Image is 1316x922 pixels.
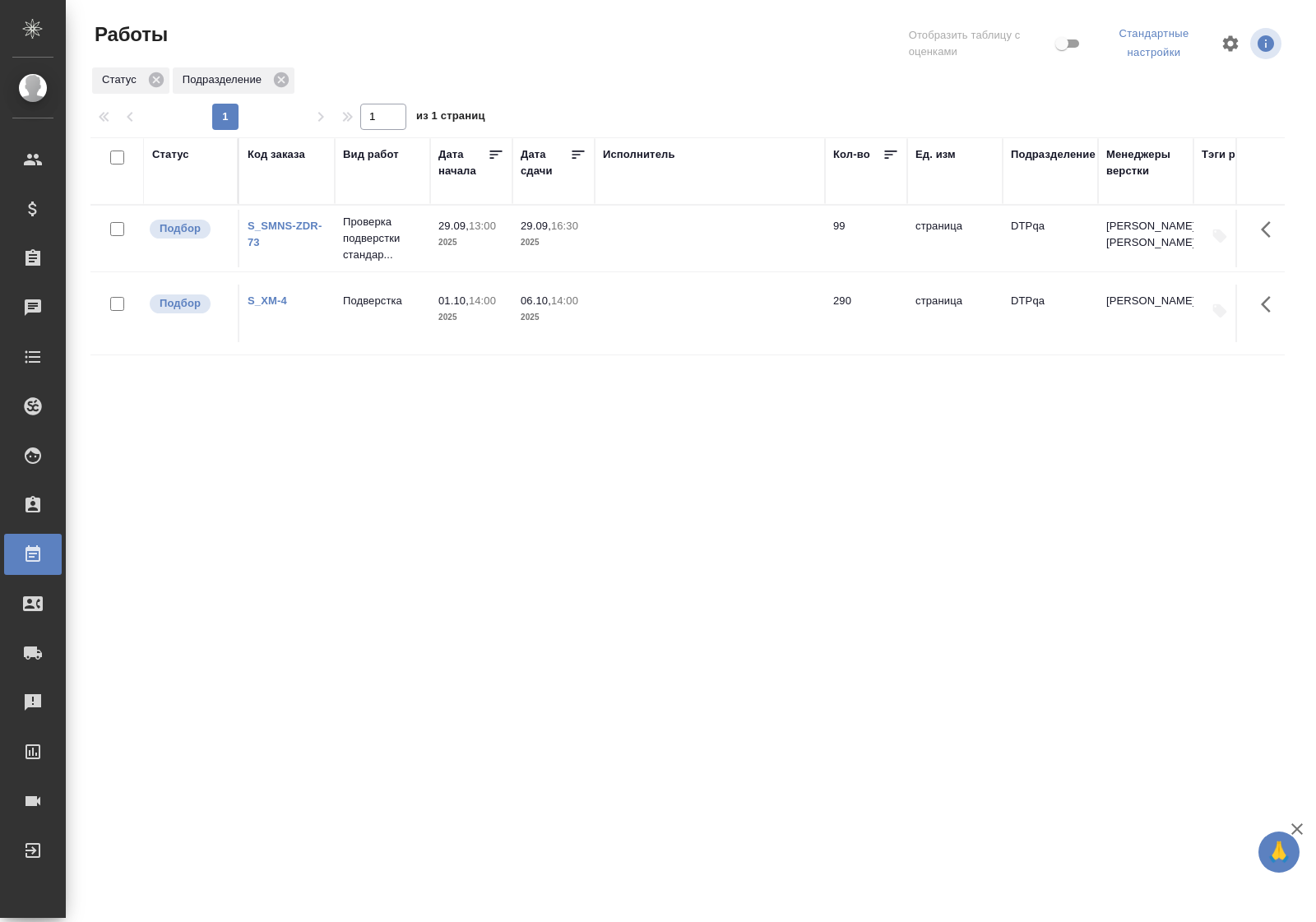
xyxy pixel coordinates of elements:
p: 2025 [438,234,504,251]
p: 2025 [521,309,586,326]
div: Подразделение [1011,146,1096,163]
td: страница [907,285,1003,342]
button: Здесь прячутся важные кнопки [1251,210,1291,249]
div: Можно подбирать исполнителей [148,293,229,315]
a: S_XM-4 [248,294,287,307]
p: Статус [102,72,142,88]
div: Статус [92,67,169,94]
div: Статус [152,146,189,163]
p: 14:00 [551,294,578,307]
p: Подбор [160,220,201,237]
div: Подразделение [173,67,294,94]
div: Тэги работы [1202,146,1269,163]
div: Можно подбирать исполнителей [148,218,229,240]
p: 06.10, [521,294,551,307]
div: Кол-во [833,146,870,163]
p: 2025 [521,234,586,251]
p: 29.09, [521,220,551,232]
button: Добавить тэги [1202,293,1238,329]
div: Исполнитель [603,146,675,163]
span: Работы [90,21,168,48]
p: [PERSON_NAME] [1106,293,1185,309]
td: страница [907,210,1003,267]
p: [PERSON_NAME], [PERSON_NAME] [1106,218,1185,251]
p: Подразделение [183,72,267,88]
div: Менеджеры верстки [1106,146,1185,179]
div: Код заказа [248,146,305,163]
span: Посмотреть информацию [1250,28,1285,59]
span: Настроить таблицу [1211,24,1250,63]
div: split button [1097,21,1211,66]
p: Подверстка [343,293,422,309]
div: Ед. изм [915,146,956,163]
p: Проверка подверстки стандар... [343,214,422,263]
td: 99 [825,210,907,267]
div: Вид работ [343,146,399,163]
p: 13:00 [469,220,496,232]
span: 🙏 [1265,835,1293,869]
p: Подбор [160,295,201,312]
button: Добавить тэги [1202,218,1238,254]
td: DTPqa [1003,210,1098,267]
button: 🙏 [1258,832,1300,873]
p: 16:30 [551,220,578,232]
button: Здесь прячутся важные кнопки [1251,285,1291,324]
p: 14:00 [469,294,496,307]
td: DTPqa [1003,285,1098,342]
div: Дата сдачи [521,146,570,179]
p: 2025 [438,309,504,326]
p: 29.09, [438,220,469,232]
span: из 1 страниц [416,106,485,130]
a: S_SMNS-ZDR-73 [248,220,322,248]
p: 01.10, [438,294,469,307]
span: Отобразить таблицу с оценками [909,27,1052,60]
td: 290 [825,285,907,342]
div: Дата начала [438,146,488,179]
